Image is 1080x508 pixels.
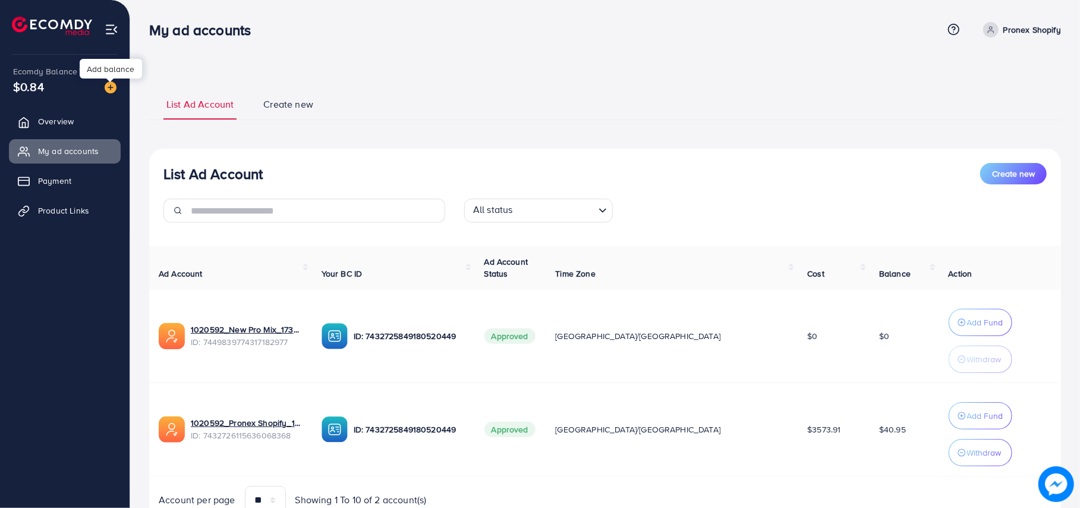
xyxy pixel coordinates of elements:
[879,268,911,280] span: Balance
[166,98,234,111] span: List Ad Account
[967,315,1003,330] p: Add Fund
[105,23,118,36] img: menu
[38,115,74,127] span: Overview
[992,168,1035,180] span: Create new
[967,409,1003,423] p: Add Fund
[191,417,303,441] div: <span class='underline'>1020592_Pronex Shopify_1730566414571</span></br>7432726115636068368
[949,439,1012,466] button: Withdraw
[556,330,721,342] span: [GEOGRAPHIC_DATA]/[GEOGRAPHIC_DATA]
[13,78,44,95] span: $0.84
[159,416,185,443] img: ic-ads-acc.e4c84228.svg
[9,169,121,193] a: Payment
[263,98,313,111] span: Create new
[191,429,303,441] span: ID: 7432726115636068368
[191,336,303,348] span: ID: 7449839774317182977
[807,330,817,342] span: $0
[322,416,348,443] img: ic-ba-acc.ded83a64.svg
[322,323,348,349] img: ic-ba-acc.ded83a64.svg
[159,268,203,280] span: Ad Account
[159,323,185,349] img: ic-ads-acc.e4c84228.svg
[484,256,528,280] span: Ad Account Status
[13,65,77,77] span: Ecomdy Balance
[949,309,1012,336] button: Add Fund
[9,109,121,133] a: Overview
[978,22,1061,37] a: Pronex Shopify
[354,329,465,343] p: ID: 7432725849180520449
[967,352,1002,366] p: Withdraw
[517,201,594,219] input: Search for option
[191,417,303,429] a: 1020592_Pronex Shopify_1730566414571
[354,422,465,437] p: ID: 7432725849180520449
[322,268,363,280] span: Your BC ID
[9,199,121,222] a: Product Links
[191,324,303,348] div: <span class='underline'>1020592_New Pro Mix_1734550996535</span></br>7449839774317182977
[879,330,889,342] span: $0
[980,163,1047,184] button: Create new
[9,139,121,163] a: My ad accounts
[38,175,71,187] span: Payment
[149,21,260,39] h3: My ad accounts
[949,346,1012,373] button: Withdraw
[807,268,824,280] span: Cost
[464,199,613,222] div: Search for option
[484,422,536,437] span: Approved
[1038,466,1074,502] img: image
[967,446,1002,460] p: Withdraw
[295,493,427,507] span: Showing 1 To 10 of 2 account(s)
[38,205,89,217] span: Product Links
[879,424,906,435] span: $40.95
[105,81,116,93] img: image
[484,328,536,344] span: Approved
[80,59,142,79] div: Add balance
[38,145,99,157] span: My ad accounts
[949,268,972,280] span: Action
[159,493,235,507] span: Account per page
[949,402,1012,429] button: Add Fund
[471,200,515,219] span: All status
[556,268,596,280] span: Time Zone
[191,324,303,335] a: 1020592_New Pro Mix_1734550996535
[807,424,840,435] span: $3573.91
[163,165,263,183] h3: List Ad Account
[1003,23,1061,37] p: Pronex Shopify
[556,424,721,435] span: [GEOGRAPHIC_DATA]/[GEOGRAPHIC_DATA]
[12,17,92,35] img: logo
